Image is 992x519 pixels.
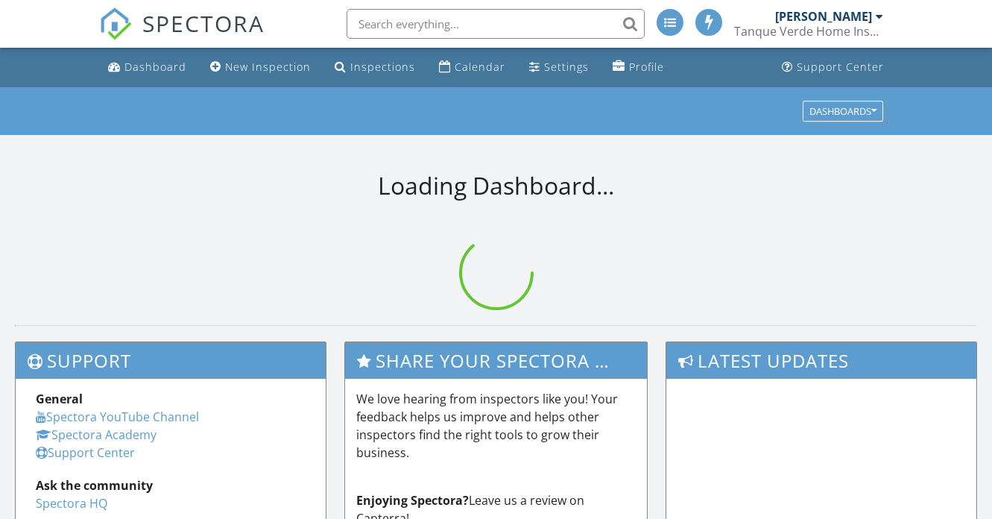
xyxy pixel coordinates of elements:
[809,106,876,116] div: Dashboards
[356,492,469,509] strong: Enjoying Spectora?
[776,54,890,81] a: Support Center
[350,60,415,74] div: Inspections
[523,54,595,81] a: Settings
[455,60,505,74] div: Calendar
[36,409,199,425] a: Spectora YouTube Channel
[775,9,872,24] div: [PERSON_NAME]
[347,9,645,39] input: Search everything...
[16,342,326,379] h3: Support
[803,101,883,122] button: Dashboards
[36,427,157,443] a: Spectora Academy
[544,60,589,74] div: Settings
[204,54,317,81] a: New Inspection
[36,495,107,512] a: Spectora HQ
[345,342,646,379] h3: Share Your Spectora Experience
[734,24,883,39] div: Tanque Verde Home Inspections LLC
[99,7,132,40] img: The Best Home Inspection Software - Spectora
[666,342,976,379] h3: Latest Updates
[36,391,83,407] strong: General
[797,60,884,74] div: Support Center
[356,390,635,462] p: We love hearing from inspectors like you! Your feedback helps us improve and helps other inspecto...
[124,60,186,74] div: Dashboard
[607,54,670,81] a: Profile
[433,54,511,81] a: Calendar
[102,54,192,81] a: Dashboard
[36,444,135,461] a: Support Center
[329,54,421,81] a: Inspections
[36,476,306,494] div: Ask the community
[142,7,265,39] span: SPECTORA
[629,60,664,74] div: Profile
[225,60,311,74] div: New Inspection
[99,20,265,51] a: SPECTORA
